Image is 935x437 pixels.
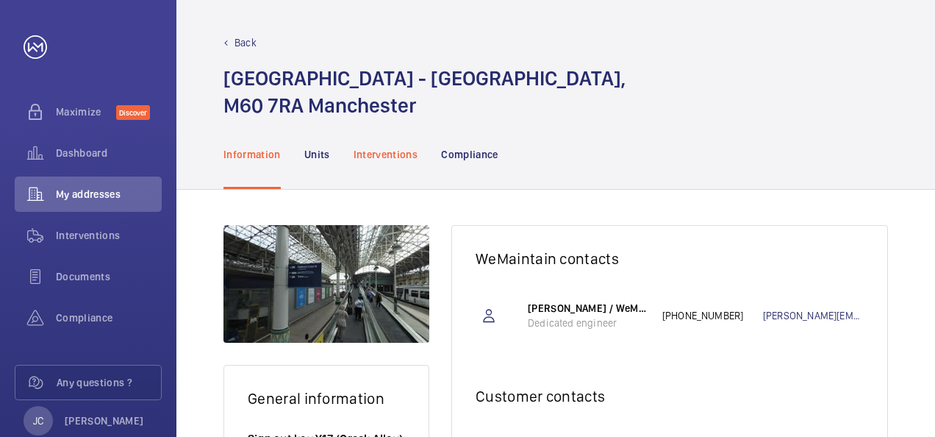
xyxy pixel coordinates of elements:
span: Documents [56,269,162,284]
span: Discover [116,105,150,120]
h2: Customer contacts [476,387,864,405]
span: My addresses [56,187,162,202]
p: [PERSON_NAME] [65,413,144,428]
p: Compliance [441,147,498,162]
p: [PHONE_NUMBER] [662,308,763,323]
span: Any questions ? [57,375,161,390]
h1: [GEOGRAPHIC_DATA] - [GEOGRAPHIC_DATA], M60 7RA Manchester [223,65,626,119]
span: Maximize [56,104,116,119]
span: Dashboard [56,146,162,160]
p: JC [33,413,43,428]
span: Compliance [56,310,162,325]
p: Information [223,147,281,162]
h2: WeMaintain contacts [476,249,864,268]
span: Interventions [56,228,162,243]
p: Interventions [354,147,418,162]
p: [PERSON_NAME] / WeMaintain [GEOGRAPHIC_DATA] [528,301,648,316]
h2: General information [248,389,405,408]
p: Units [304,147,330,162]
p: Back [234,35,257,50]
p: Dedicated engineer [528,316,648,330]
a: [PERSON_NAME][EMAIL_ADDRESS][DOMAIN_NAME] [763,308,864,323]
